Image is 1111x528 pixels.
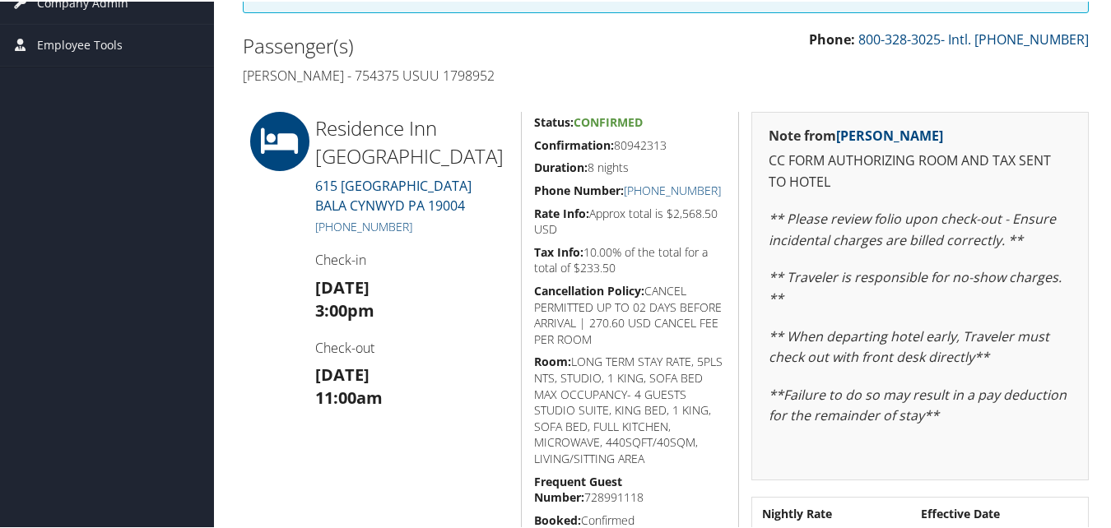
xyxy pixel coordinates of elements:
th: Nightly Rate [754,498,911,527]
strong: [DATE] [315,362,370,384]
em: ** When departing hotel early, Traveler must check out with front desk directly** [769,326,1049,365]
h5: Approx total is $2,568.50 USD [534,204,727,236]
a: [PHONE_NUMBER] [624,181,721,197]
th: Effective Date [913,498,1086,527]
h4: [PERSON_NAME] - 754375 USUU 1798952 [243,65,653,83]
h5: LONG TERM STAY RATE, 5PLS NTS, STUDIO, 1 KING, SOFA BED MAX OCCUPANCY- 4 GUESTS STUDIO SUITE, KIN... [534,352,727,465]
a: 615 [GEOGRAPHIC_DATA]BALA CYNWYD PA 19004 [315,175,472,213]
h5: Confirmed [534,511,727,527]
strong: Frequent Guest Number: [534,472,622,504]
strong: Status: [534,113,574,128]
strong: Room: [534,352,571,368]
h5: 10.00% of the total for a total of $233.50 [534,243,727,275]
h5: 8 nights [534,158,727,174]
strong: Cancellation Policy: [534,281,644,297]
em: ** Please review folio upon check-out - Ensure incidental charges are billed correctly. ** [769,208,1056,248]
h5: 80942313 [534,136,727,152]
em: ** Traveler is responsible for no-show charges. ** [769,266,1062,306]
a: [PERSON_NAME] [836,125,943,143]
strong: Duration: [534,158,588,174]
em: **Failure to do so may result in a pay deduction for the remainder of stay** [769,384,1067,424]
strong: Rate Info: [534,204,589,220]
strong: 3:00pm [315,298,374,320]
span: Confirmed [574,113,643,128]
strong: Tax Info: [534,243,583,258]
strong: Confirmation: [534,136,614,151]
strong: Phone: [809,29,855,47]
strong: Note from [769,125,943,143]
a: [PHONE_NUMBER] [315,217,412,233]
p: CC FORM AUTHORIZING ROOM AND TAX SENT TO HOTEL [769,149,1071,191]
strong: Booked: [534,511,581,526]
h2: Residence Inn [GEOGRAPHIC_DATA] [315,113,509,168]
h5: CANCEL PERMITTED UP TO 02 DAYS BEFORE ARRIVAL | 270.60 USD CANCEL FEE PER ROOM [534,281,727,345]
h5: 728991118 [534,472,727,504]
strong: [DATE] [315,275,370,297]
strong: Phone Number: [534,181,624,197]
span: Employee Tools [37,23,123,64]
strong: 11:00am [315,385,383,407]
a: 800-328-3025- Intl. [PHONE_NUMBER] [858,29,1089,47]
h2: Passenger(s) [243,30,653,58]
h4: Check-in [315,249,509,267]
h4: Check-out [315,337,509,355]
